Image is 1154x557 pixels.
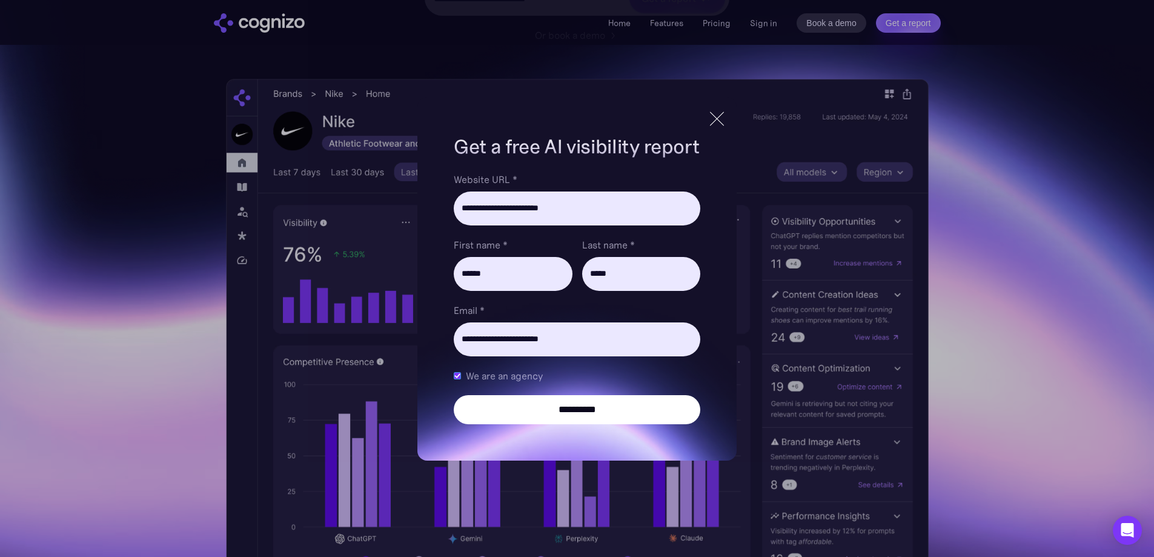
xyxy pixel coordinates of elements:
form: Brand Report Form [454,172,700,424]
h1: Get a free AI visibility report [454,133,700,160]
label: Website URL * [454,172,700,187]
span: We are an agency [466,369,543,383]
label: Last name * [582,238,700,252]
div: Open Intercom Messenger [1113,516,1142,545]
label: First name * [454,238,572,252]
label: Email * [454,303,700,318]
